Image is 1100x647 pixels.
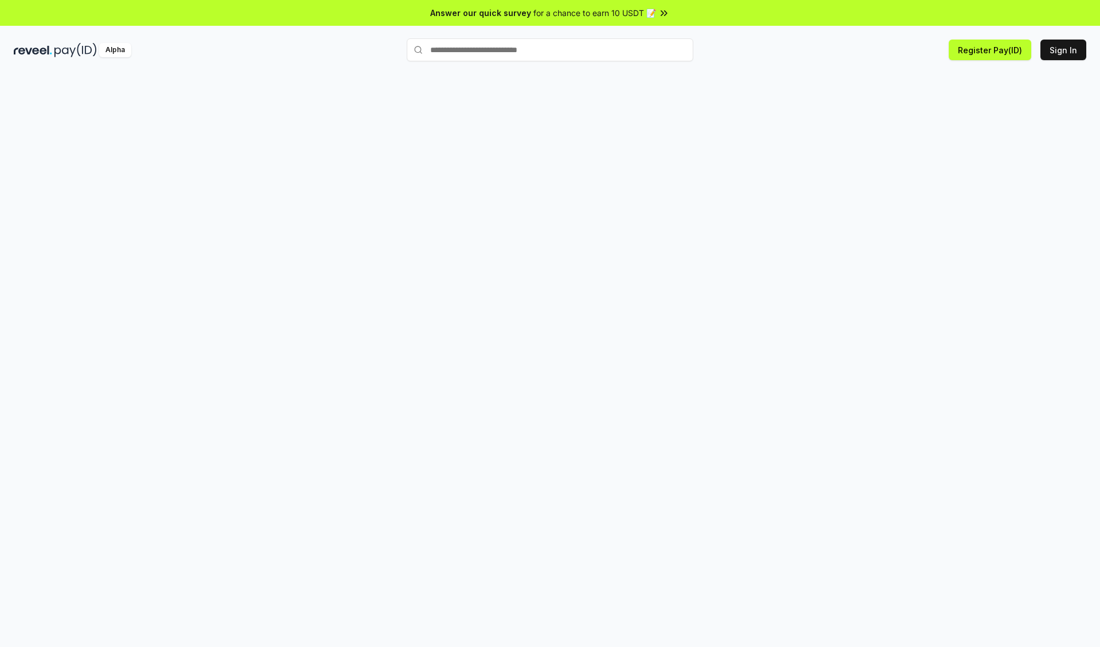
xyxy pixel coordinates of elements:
button: Sign In [1040,40,1086,60]
span: Answer our quick survey [430,7,531,19]
div: Alpha [99,43,131,57]
span: for a chance to earn 10 USDT 📝 [533,7,656,19]
img: pay_id [54,43,97,57]
button: Register Pay(ID) [949,40,1031,60]
img: reveel_dark [14,43,52,57]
